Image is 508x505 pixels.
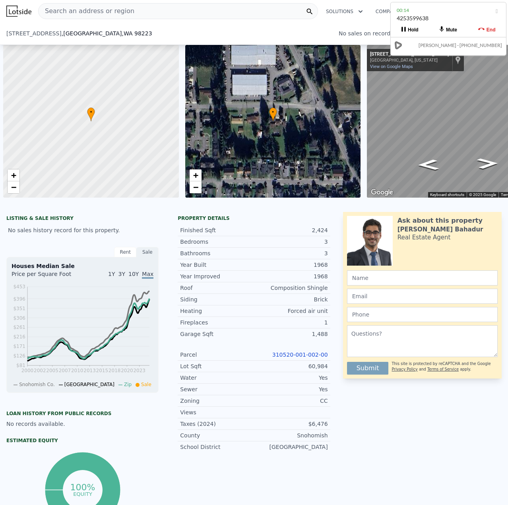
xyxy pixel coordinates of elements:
[254,284,328,292] div: Composition Shingle
[6,6,31,17] img: Lotside
[180,431,254,439] div: County
[254,420,328,428] div: $6,476
[254,330,328,338] div: 1,488
[87,109,95,116] span: •
[180,272,254,280] div: Year Improved
[254,374,328,382] div: Yes
[13,284,25,289] tspan: $453
[180,307,254,315] div: Heating
[73,491,92,497] tspan: equity
[141,382,151,387] span: Sale
[13,334,25,340] tspan: $216
[254,319,328,326] div: 1
[254,385,328,393] div: Yes
[180,420,254,428] div: Taxes (2024)
[142,271,153,279] span: Max
[124,382,132,387] span: Zip
[254,249,328,257] div: 3
[254,443,328,451] div: [GEOGRAPHIC_DATA]
[180,249,254,257] div: Bathrooms
[71,368,83,373] tspan: 2010
[118,271,125,277] span: 3Y
[469,192,496,197] span: © 2025 Google
[455,56,461,64] a: Show location on map
[180,238,254,246] div: Bedrooms
[180,385,254,393] div: Sewer
[109,368,121,373] tspan: 2018
[19,382,55,387] span: Snohomish Co.
[397,233,451,241] div: Real Estate Agent
[370,64,413,69] a: View on Google Maps
[133,368,145,373] tspan: 2023
[64,382,114,387] span: [GEOGRAPHIC_DATA]
[6,29,62,37] span: [STREET_ADDRESS]
[21,368,34,373] tspan: 2000
[193,170,198,180] span: +
[6,215,159,223] div: LISTING & SALE HISTORY
[6,223,159,237] div: No sales history record for this property.
[269,109,277,116] span: •
[430,192,464,198] button: Keyboard shortcuts
[8,169,19,181] a: Zoom in
[320,4,369,19] button: Solutions
[11,170,16,180] span: +
[347,307,498,322] input: Phone
[96,368,109,373] tspan: 2015
[409,157,448,173] path: Go East, Bjorn Rd
[11,182,16,192] span: −
[180,362,254,370] div: Lot Sqft
[369,187,395,198] img: Google
[397,225,483,233] div: [PERSON_NAME] Bahadur
[369,4,415,19] button: Company
[12,262,153,270] div: Houses Median Sale
[193,182,198,192] span: −
[370,58,449,63] div: [GEOGRAPHIC_DATA], [US_STATE]
[8,181,19,193] a: Zoom out
[180,261,254,269] div: Year Built
[190,169,202,181] a: Zoom in
[6,420,159,428] div: No records available.
[369,187,395,198] a: Open this area in Google Maps (opens a new window)
[180,397,254,405] div: Zoning
[13,353,25,359] tspan: $126
[347,362,389,375] button: Submit
[62,29,152,37] span: , [GEOGRAPHIC_DATA]
[128,271,139,277] span: 10Y
[254,431,328,439] div: Snohomish
[34,368,46,373] tspan: 2002
[13,315,25,321] tspan: $306
[269,107,277,121] div: •
[13,296,25,302] tspan: $396
[87,107,95,121] div: •
[254,226,328,234] div: 2,424
[180,351,254,359] div: Parcel
[180,284,254,292] div: Roof
[6,410,159,417] div: Loan history from public records
[59,368,71,373] tspan: 2007
[180,374,254,382] div: Water
[6,437,159,444] div: Estimated Equity
[180,295,254,303] div: Siding
[13,324,25,330] tspan: $261
[347,270,498,286] input: Name
[180,226,254,234] div: Finished Sqft
[13,306,25,311] tspan: $351
[46,368,58,373] tspan: 2005
[254,307,328,315] div: Forced air unit
[180,319,254,326] div: Fireplaces
[136,247,159,257] div: Sale
[190,181,202,193] a: Zoom out
[397,216,483,225] div: Ask about this property
[254,272,328,280] div: 1968
[108,271,115,277] span: 1Y
[392,359,498,375] div: This site is protected by reCAPTCHA and the Google and apply.
[339,29,397,37] div: No sales on record
[468,155,507,171] path: Go West, Bjorn Rd
[180,443,254,451] div: School District
[254,261,328,269] div: 1968
[180,330,254,338] div: Garage Sqft
[178,215,330,221] div: Property details
[12,270,83,283] div: Price per Square Foot
[83,368,96,373] tspan: 2013
[370,51,449,58] div: [STREET_ADDRESS][PERSON_NAME]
